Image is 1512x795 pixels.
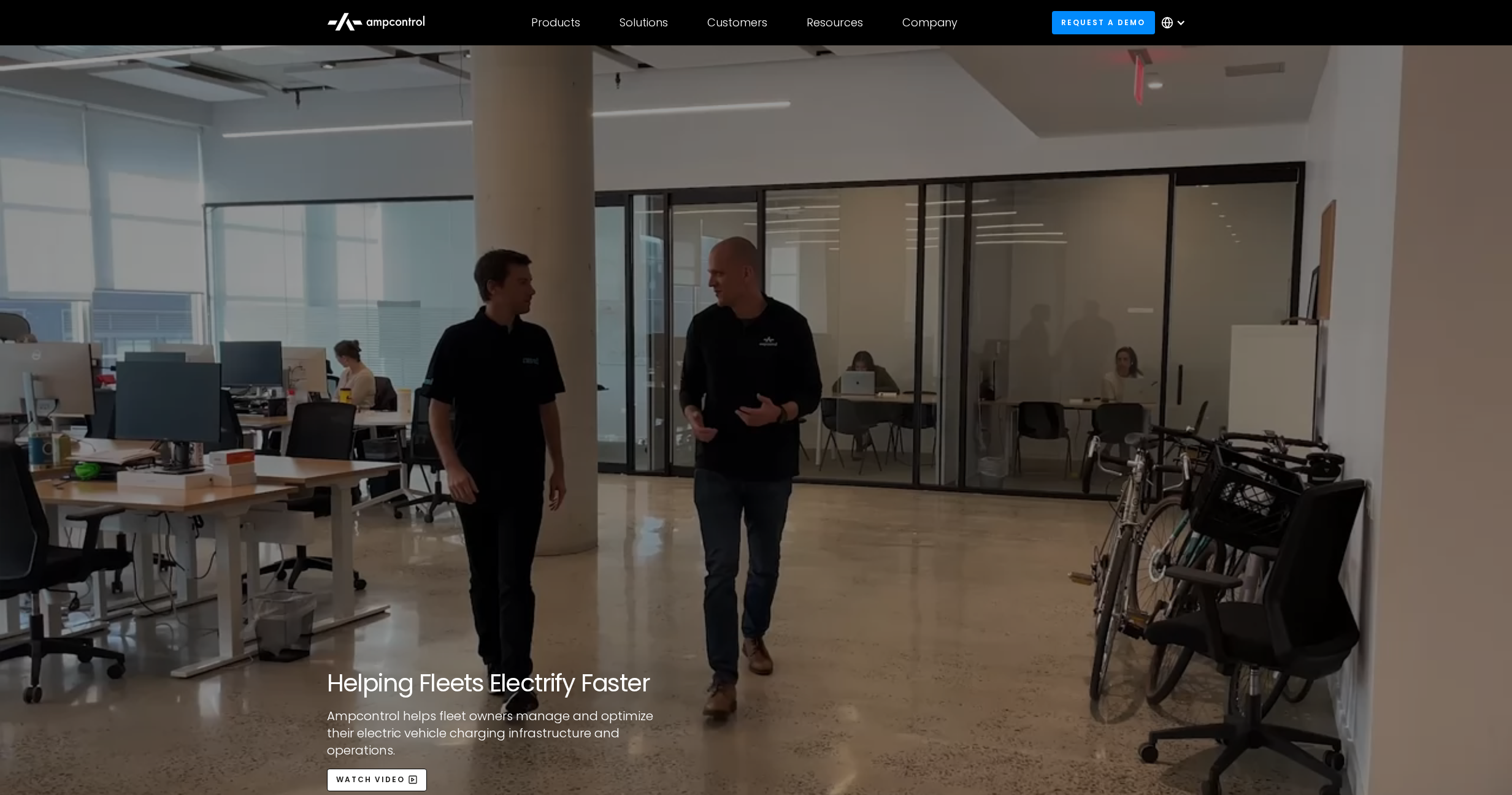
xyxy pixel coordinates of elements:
[531,16,580,29] div: Products
[620,16,668,29] div: Solutions
[707,16,767,29] div: Customers
[902,16,957,29] div: Company
[807,16,863,29] div: Resources
[1052,11,1155,34] a: Request a demo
